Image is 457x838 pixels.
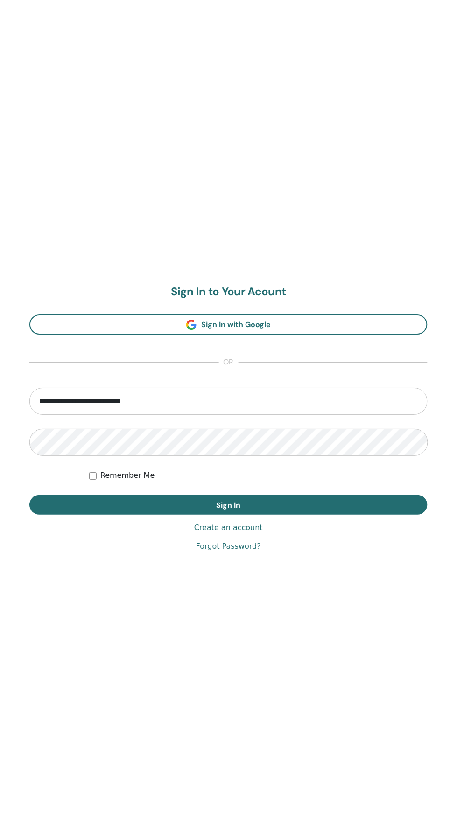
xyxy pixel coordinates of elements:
a: Create an account [194,523,263,534]
span: or [219,357,239,369]
a: Sign In with Google [29,315,428,335]
span: Sign In with Google [201,320,271,330]
label: Remember Me [100,470,155,482]
a: Forgot Password? [196,541,261,552]
span: Sign In [217,501,241,510]
h2: Sign In to Your Acount [29,286,428,299]
div: Keep me authenticated indefinitely or until I manually logout [89,470,428,482]
button: Sign In [29,496,428,515]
